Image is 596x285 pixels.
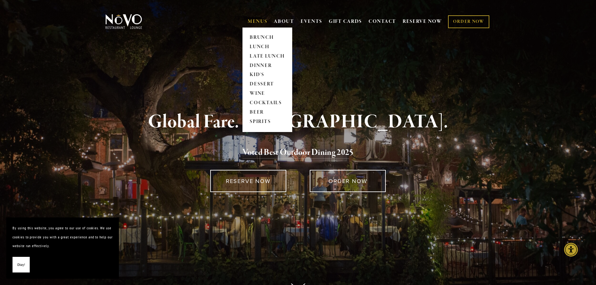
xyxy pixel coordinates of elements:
a: COCKTAILS [248,99,287,108]
a: ORDER NOW [448,15,489,28]
a: RESERVE NOW [210,170,286,192]
section: Cookie banner [6,217,119,279]
button: Okay! [13,257,30,273]
a: EVENTS [301,18,322,25]
a: BEER [248,108,287,117]
a: BRUNCH [248,33,287,42]
a: GIFT CARDS [329,16,362,28]
strong: Global Fare. [GEOGRAPHIC_DATA]. [148,110,448,134]
a: ORDER NOW [310,170,386,192]
p: By using this website, you agree to our use of cookies. We use cookies to provide you with a grea... [13,224,113,251]
a: CONTACT [369,16,396,28]
div: Accessibility Menu [564,243,578,257]
a: Voted Best Outdoor Dining 202 [242,147,349,159]
a: DESSERT [248,80,287,89]
a: RESERVE NOW [403,16,442,28]
a: MENUS [248,18,267,25]
a: SPIRITS [248,117,287,127]
a: LATE LUNCH [248,52,287,61]
img: Novo Restaurant &amp; Lounge [104,14,143,29]
a: LUNCH [248,42,287,52]
a: WINE [248,89,287,99]
a: ABOUT [274,18,294,25]
a: KID'S [248,70,287,80]
span: Okay! [17,260,25,269]
a: DINNER [248,61,287,70]
h2: 5 [116,146,481,159]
